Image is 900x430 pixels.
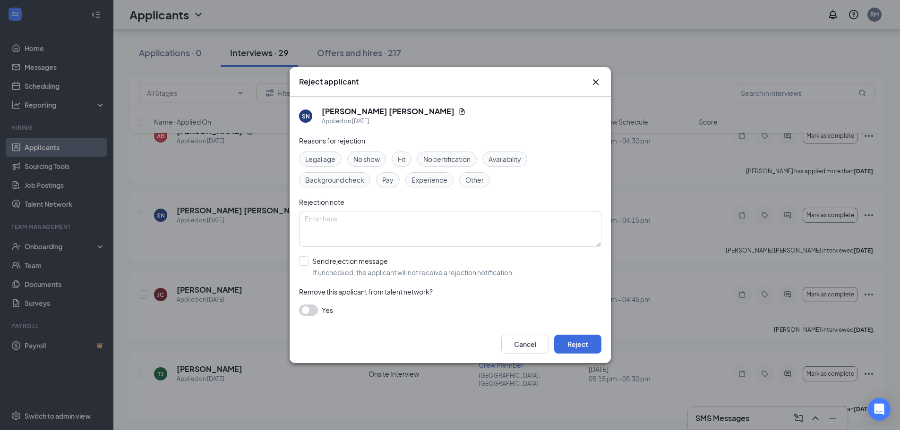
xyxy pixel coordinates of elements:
[299,76,359,87] h3: Reject applicant
[868,398,891,421] div: Open Intercom Messenger
[554,335,601,354] button: Reject
[411,175,447,185] span: Experience
[590,76,601,88] svg: Cross
[489,154,521,164] span: Availability
[299,136,365,145] span: Reasons for rejection
[299,287,433,296] span: Remove this applicant from talent network?
[458,108,466,115] svg: Document
[301,112,309,120] div: SN
[382,175,394,185] span: Pay
[322,106,454,117] h5: [PERSON_NAME] [PERSON_NAME]
[305,154,335,164] span: Legal age
[322,117,466,126] div: Applied on [DATE]
[353,154,380,164] span: No show
[465,175,484,185] span: Other
[305,175,364,185] span: Background check
[398,154,405,164] span: Fit
[423,154,471,164] span: No certification
[501,335,549,354] button: Cancel
[299,198,344,206] span: Rejection note
[590,76,601,88] button: Close
[322,304,333,316] span: Yes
